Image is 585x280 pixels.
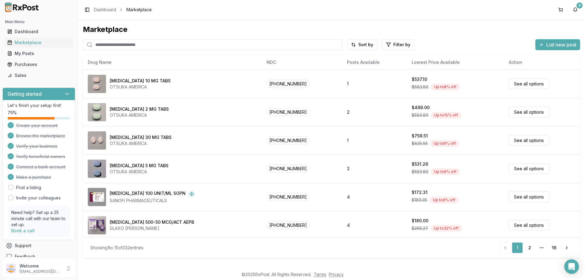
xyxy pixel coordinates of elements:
div: $499.00 [412,105,430,111]
div: [MEDICAL_DATA] 30 MG TABS [110,134,172,140]
td: 2 [342,154,407,183]
th: Posts Available [342,55,407,70]
button: Dashboard [2,27,75,36]
div: $537.10 [412,76,427,82]
a: See all options [509,220,549,230]
span: List new post [546,41,576,48]
div: [MEDICAL_DATA] 2 MG TABS [110,106,169,112]
p: Let's finish your setup first! [8,102,70,109]
a: List new post [535,42,580,48]
img: Admelog SoloStar 100 UNIT/ML SOPN [88,188,106,206]
span: Create your account [16,123,58,129]
button: Support [2,240,75,251]
div: SANOFI PHARMACEUTICALS [110,198,195,204]
div: Open Intercom Messenger [564,259,579,274]
td: 4 [342,211,407,239]
span: Verify your business [16,143,57,149]
button: My Posts [2,49,75,58]
a: My Posts [5,48,73,59]
div: OTSUKA AMERICA [110,169,168,175]
img: Abilify 5 MG TABS [88,160,106,178]
div: Up to 9 % off [431,168,460,175]
a: Sales [5,70,73,81]
a: Purchases [5,59,73,70]
div: Marketplace [7,40,70,46]
span: Sort by [358,42,373,48]
div: [MEDICAL_DATA] 5 MG TABS [110,163,168,169]
span: 75 % [8,110,17,116]
th: Drug Name [83,55,262,70]
div: OTSUKA AMERICA [110,84,171,90]
div: [MEDICAL_DATA] 100 UNIT/ML SOPN [110,190,186,198]
div: My Posts [7,50,70,57]
span: $265.27 [412,225,428,231]
div: Up to 8 % off [431,84,460,90]
a: Terms [314,272,326,277]
a: 16 [548,242,559,253]
img: RxPost Logo [2,2,41,12]
div: Up to 9 % off [430,197,459,203]
span: $583.80 [412,169,428,175]
div: 9 [576,2,583,9]
a: Dashboard [5,26,73,37]
span: Feedback [15,254,35,260]
td: 2 [342,98,407,126]
a: Privacy [329,272,344,277]
a: See all options [509,78,549,89]
h3: Getting started [8,90,42,98]
a: Go to next page [561,242,573,253]
div: Sales [7,72,70,78]
button: Purchases [2,60,75,69]
th: Lowest Price Available [407,55,504,70]
a: 1 [512,242,523,253]
td: 1 [342,70,407,98]
div: Dashboard [7,29,70,35]
span: $583.80 [412,112,428,118]
div: $172.31 [412,189,427,195]
span: [PHONE_NUMBER] [267,193,310,201]
button: Marketplace [2,38,75,47]
button: 9 [570,5,580,15]
a: Post a listing [16,185,41,191]
span: Make a purchase [16,174,51,180]
span: [PHONE_NUMBER] [267,221,310,229]
span: Browse the marketplace [16,133,65,139]
p: Welcome [19,263,62,269]
span: [PHONE_NUMBER] [267,108,310,116]
div: OTSUKA AMERICA [110,140,172,147]
div: $531.26 [412,161,428,167]
div: $180.00 [412,218,428,224]
span: $189.35 [412,197,427,203]
img: Abilify 30 MG TABS [88,131,106,150]
img: Advair Diskus 500-50 MCG/ACT AEPB [88,216,106,234]
div: Marketplace [83,25,580,34]
span: Marketplace [126,7,152,13]
a: Dashboard [94,7,116,13]
a: Marketplace [5,37,73,48]
h2: Main Menu [5,19,73,24]
p: [EMAIL_ADDRESS][DOMAIN_NAME] [19,269,62,274]
span: [PHONE_NUMBER] [267,164,310,173]
img: User avatar [6,264,16,273]
th: Action [504,55,580,70]
span: [PHONE_NUMBER] [267,136,310,144]
button: Sort by [347,39,377,50]
span: $825.55 [412,140,428,147]
td: 1 [342,126,407,154]
span: Filter by [393,42,410,48]
div: Showing 1 to 15 of 232 entries [90,245,144,251]
div: [MEDICAL_DATA] 500-50 MCG/ACT AEPB [110,219,194,225]
a: See all options [509,107,549,117]
img: Abilify 10 MG TABS [88,75,106,93]
td: 4 [342,183,407,211]
span: Connect a bank account [16,164,66,170]
span: Verify beneficial owners [16,154,65,160]
div: GLAXO [PERSON_NAME] [110,225,194,231]
a: Invite your colleagues [16,195,61,201]
div: [MEDICAL_DATA] 10 MG TABS [110,78,171,84]
div: Up to 15 % off [431,112,461,119]
a: See all options [509,163,549,174]
button: List new post [535,39,580,50]
button: Filter by [382,39,414,50]
button: Sales [2,71,75,80]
